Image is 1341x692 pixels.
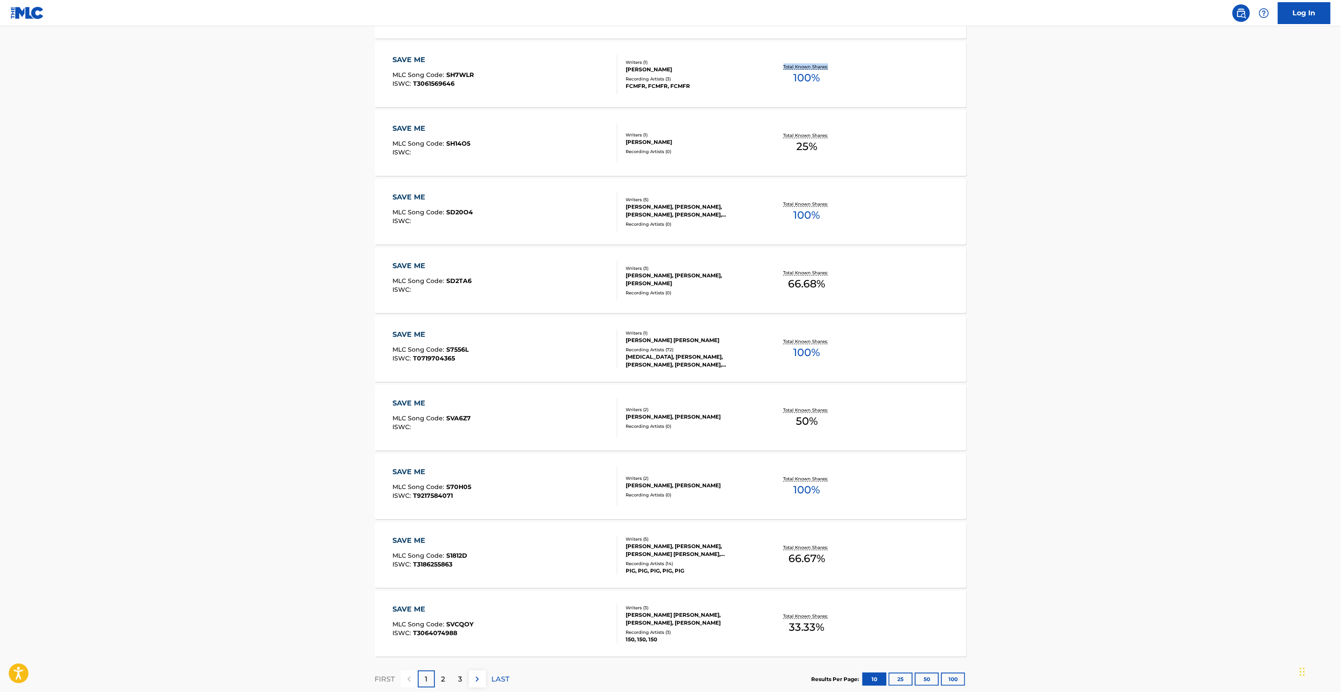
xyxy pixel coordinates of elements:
div: Writers ( 5 ) [626,196,758,203]
span: ISWC : [392,560,413,568]
div: Help [1255,4,1273,22]
p: 2 [441,674,445,685]
span: T3064074988 [413,629,457,637]
span: MLC Song Code : [392,620,446,628]
p: Total Known Shares: [784,63,830,70]
div: Drag [1300,659,1305,685]
img: right [472,674,483,685]
div: Writers ( 1 ) [626,59,758,66]
div: SAVE ME [392,329,469,340]
span: T0719704365 [413,354,455,362]
div: FCMFR, FCMFR, FCMFR [626,82,758,90]
div: [PERSON_NAME], [PERSON_NAME], [PERSON_NAME] [626,272,758,287]
div: Writers ( 1 ) [626,132,758,138]
span: 66.67 % [788,551,825,566]
span: SH14O5 [446,140,470,147]
div: [PERSON_NAME], [PERSON_NAME], [PERSON_NAME] [PERSON_NAME], [PERSON_NAME], [PERSON_NAME] [626,542,758,558]
a: SAVE MEMLC Song Code:SVCQOYISWC:T3064074988Writers (3)[PERSON_NAME] [PERSON_NAME], [PERSON_NAME],... [375,591,966,657]
div: Recording Artists ( 0 ) [626,290,758,296]
p: FIRST [375,674,395,685]
p: Total Known Shares: [784,475,830,482]
span: S1812D [446,552,467,559]
a: Log In [1278,2,1330,24]
a: Public Search [1232,4,1250,22]
div: Writers ( 3 ) [626,605,758,611]
span: 66.68 % [788,276,826,292]
button: 10 [862,673,886,686]
div: [PERSON_NAME] [PERSON_NAME], [PERSON_NAME], [PERSON_NAME] [626,611,758,627]
span: MLC Song Code : [392,552,446,559]
a: SAVE MEMLC Song Code:SD20O4ISWC:Writers (5)[PERSON_NAME], [PERSON_NAME], [PERSON_NAME], [PERSON_N... [375,179,966,245]
a: SAVE MEMLC Song Code:S70H05ISWC:T9217584071Writers (2)[PERSON_NAME], [PERSON_NAME]Recording Artis... [375,454,966,519]
div: [MEDICAL_DATA], [PERSON_NAME], [PERSON_NAME], [PERSON_NAME], [PERSON_NAME], [PERSON_NAME], [PERSO... [626,353,758,369]
p: Total Known Shares: [784,269,830,276]
div: Recording Artists ( 72 ) [626,346,758,353]
button: 25 [889,673,913,686]
div: SAVE ME [392,261,472,271]
span: SH7WLR [446,71,474,79]
div: [PERSON_NAME], [PERSON_NAME] [626,413,758,421]
a: SAVE MEMLC Song Code:SD2TA6ISWC:Writers (3)[PERSON_NAME], [PERSON_NAME], [PERSON_NAME]Recording A... [375,248,966,313]
div: SAVE ME [392,467,471,477]
span: ISWC : [392,148,413,156]
div: SAVE ME [392,604,473,615]
span: ISWC : [392,217,413,225]
div: 150, 150, 150 [626,636,758,643]
div: SAVE ME [392,192,473,203]
div: [PERSON_NAME] [626,138,758,146]
p: Total Known Shares: [784,132,830,139]
span: ISWC : [392,629,413,637]
a: SAVE MEMLC Song Code:SH14O5ISWC:Writers (1)[PERSON_NAME]Recording Artists (0)Total Known Shares:25% [375,110,966,176]
span: SD2TA6 [446,277,472,285]
p: Total Known Shares: [784,544,830,551]
div: Writers ( 1 ) [626,330,758,336]
p: Total Known Shares: [784,201,830,207]
div: Writers ( 2 ) [626,475,758,482]
div: SAVE ME [392,398,471,409]
div: SAVE ME [392,55,474,65]
span: MLC Song Code : [392,277,446,285]
div: Writers ( 5 ) [626,536,758,542]
div: Recording Artists ( 0 ) [626,492,758,498]
a: SAVE MEMLC Song Code:S7556LISWC:T0719704365Writers (1)[PERSON_NAME] [PERSON_NAME]Recording Artist... [375,316,966,382]
p: Total Known Shares: [784,407,830,413]
span: MLC Song Code : [392,71,446,79]
div: [PERSON_NAME] [PERSON_NAME] [626,336,758,344]
span: MLC Song Code : [392,414,446,422]
div: PIG, PIG, PIG, PIG, PIG [626,567,758,575]
span: 25 % [796,139,817,154]
div: Recording Artists ( 3 ) [626,76,758,82]
span: 100 % [794,70,820,86]
p: LAST [492,674,510,685]
span: SD20O4 [446,208,473,216]
span: S70H05 [446,483,471,491]
div: [PERSON_NAME] [626,66,758,73]
span: T3061569646 [413,80,455,87]
button: 100 [941,673,965,686]
span: S7556L [446,346,469,353]
button: 50 [915,673,939,686]
span: MLC Song Code : [392,140,446,147]
a: SAVE MEMLC Song Code:SVA6Z7ISWC:Writers (2)[PERSON_NAME], [PERSON_NAME]Recording Artists (0)Total... [375,385,966,451]
img: help [1259,8,1269,18]
span: 100 % [794,207,820,223]
span: SVA6Z7 [446,414,471,422]
span: 50 % [796,413,818,429]
iframe: Chat Widget [1297,650,1341,692]
a: SAVE MEMLC Song Code:S1812DISWC:T3186255863Writers (5)[PERSON_NAME], [PERSON_NAME], [PERSON_NAME]... [375,522,966,588]
div: Recording Artists ( 14 ) [626,560,758,567]
span: T9217584071 [413,492,453,500]
span: MLC Song Code : [392,346,446,353]
span: 100 % [794,345,820,360]
img: search [1236,8,1246,18]
span: MLC Song Code : [392,483,446,491]
span: SVCQOY [446,620,473,628]
img: MLC Logo [11,7,44,19]
div: Writers ( 2 ) [626,406,758,413]
span: 33.33 % [789,619,825,635]
div: Recording Artists ( 0 ) [626,221,758,227]
span: ISWC : [392,423,413,431]
p: Total Known Shares: [784,338,830,345]
div: Recording Artists ( 3 ) [626,629,758,636]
